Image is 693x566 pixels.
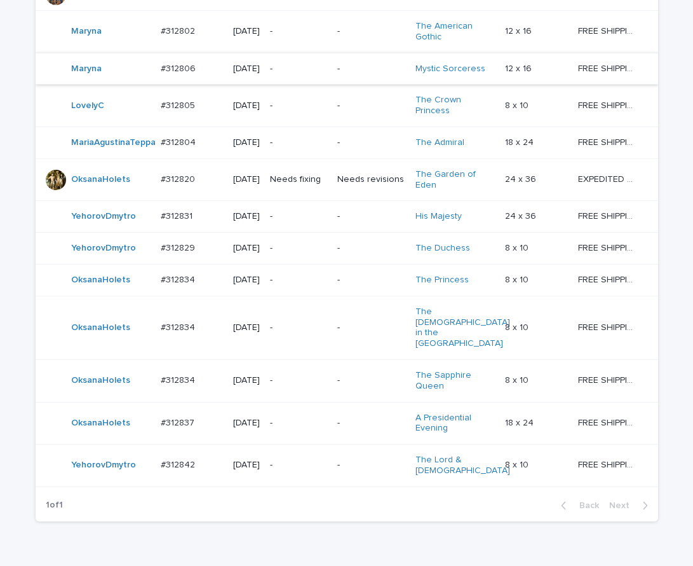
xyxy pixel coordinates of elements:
a: YehorovDmytro [71,460,136,471]
p: FREE SHIPPING - preview in 1-2 business days, after your approval delivery will take 5-10 b.d. [578,373,640,386]
p: - [337,418,405,429]
p: FREE SHIPPING - preview in 1-2 business days, after your approval delivery will take 5-10 b.d. [578,98,640,111]
a: The [DEMOGRAPHIC_DATA] in the [GEOGRAPHIC_DATA] [415,307,510,349]
p: 24 x 36 [505,172,539,185]
a: Maryna [71,26,102,37]
p: #312834 [161,373,198,386]
a: The Lord & [DEMOGRAPHIC_DATA] [415,455,510,476]
a: YehorovDmytro [71,243,136,254]
tr: OksanaHolets #312834#312834 [DATE]--The [DEMOGRAPHIC_DATA] in the [GEOGRAPHIC_DATA] 8 x 108 x 10 ... [36,296,658,359]
p: #312829 [161,240,198,254]
p: - [270,375,327,386]
tr: OksanaHolets #312834#312834 [DATE]--The Sapphire Queen 8 x 108 x 10 FREE SHIPPING - preview in 1-... [36,359,658,402]
p: #312802 [161,24,198,37]
span: Next [609,501,637,510]
a: OksanaHolets [71,375,130,386]
p: - [270,137,327,148]
p: [DATE] [233,322,260,333]
p: [DATE] [233,460,260,471]
tr: Maryna #312802#312802 [DATE]--The American Gothic 12 x 1612 x 16 FREE SHIPPING - preview in 1-2 b... [36,10,658,53]
p: - [337,322,405,333]
tr: YehorovDmytro #312842#312842 [DATE]--The Lord & [DEMOGRAPHIC_DATA] 8 x 108 x 10 FREE SHIPPING - p... [36,445,658,487]
p: FREE SHIPPING - preview in 1-2 business days, after your approval delivery will take 5-10 b.d. [578,61,640,74]
p: #312804 [161,135,198,148]
p: - [337,64,405,74]
p: FREE SHIPPING - preview in 1-2 business days, after your approval delivery will take 5-10 b.d. [578,240,640,254]
tr: LovelyC #312805#312805 [DATE]--The Crown Princess 8 x 108 x 10 FREE SHIPPING - preview in 1-2 bus... [36,85,658,127]
a: The Princess [415,275,469,286]
p: [DATE] [233,275,260,286]
tr: YehorovDmytro #312831#312831 [DATE]--His Majesty 24 x 3624 x 36 FREE SHIPPING - preview in 1-2 bu... [36,201,658,233]
a: The American Gothic [415,21,495,43]
a: OksanaHolets [71,322,130,333]
p: 12 x 16 [505,24,534,37]
p: FREE SHIPPING - preview in 1-2 business days, after your approval delivery will take 5-10 b.d. [578,415,640,429]
a: The Sapphire Queen [415,370,495,392]
a: The Duchess [415,243,470,254]
p: - [270,243,327,254]
p: 12 x 16 [505,61,534,74]
p: 8 x 10 [505,373,531,386]
a: Maryna [71,64,102,74]
a: LovelyC [71,100,104,111]
p: - [270,211,327,222]
tr: MariaAgustinaTeppa #312804#312804 [DATE]--The Admiral 18 x 2418 x 24 FREE SHIPPING - preview in 1... [36,127,658,158]
p: [DATE] [233,418,260,429]
p: #312837 [161,415,197,429]
p: - [337,211,405,222]
p: - [270,418,327,429]
p: - [270,322,327,333]
p: FREE SHIPPING - preview in 1-2 business days, after your approval delivery will take 5-10 b.d. [578,135,640,148]
p: [DATE] [233,174,260,185]
p: [DATE] [233,243,260,254]
p: - [270,64,327,74]
p: Needs fixing [270,174,327,185]
p: 8 x 10 [505,320,531,333]
p: 24 x 36 [505,209,539,222]
p: [DATE] [233,26,260,37]
a: The Crown Princess [415,95,495,116]
p: #312805 [161,98,198,111]
tr: OksanaHolets #312834#312834 [DATE]--The Princess 8 x 108 x 10 FREE SHIPPING - preview in 1-2 busi... [36,264,658,296]
p: FREE SHIPPING - preview in 1-2 business days, after your approval delivery will take 5-10 b.d. [578,272,640,286]
p: - [270,100,327,111]
p: 8 x 10 [505,98,531,111]
p: - [270,275,327,286]
tr: OksanaHolets #312837#312837 [DATE]--A Presidential Evening 18 x 2418 x 24 FREE SHIPPING - preview... [36,402,658,445]
tr: Maryna #312806#312806 [DATE]--Mystic Sorceress 12 x 1612 x 16 FREE SHIPPING - preview in 1-2 busi... [36,53,658,85]
p: #312820 [161,172,198,185]
a: OksanaHolets [71,418,130,429]
button: Back [551,500,604,511]
a: YehorovDmytro [71,211,136,222]
a: His Majesty [415,211,462,222]
p: 18 x 24 [505,135,536,148]
a: OksanaHolets [71,174,130,185]
p: FREE SHIPPING - preview in 1-2 business days, after your approval delivery will take 5-10 b.d. [578,24,640,37]
p: 8 x 10 [505,272,531,286]
p: - [337,26,405,37]
p: FREE SHIPPING - preview in 1-2 business days, after your approval delivery will take 5-10 b.d. [578,209,640,222]
p: #312842 [161,457,198,471]
p: [DATE] [233,64,260,74]
p: [DATE] [233,211,260,222]
p: 18 x 24 [505,415,536,429]
p: #312834 [161,272,198,286]
p: #312834 [161,320,198,333]
p: 8 x 10 [505,457,531,471]
p: 8 x 10 [505,240,531,254]
a: MariaAgustinaTeppa [71,137,156,148]
p: [DATE] [233,375,260,386]
p: - [270,460,327,471]
a: The Admiral [415,137,464,148]
a: OksanaHolets [71,275,130,286]
p: - [337,100,405,111]
tr: YehorovDmytro #312829#312829 [DATE]--The Duchess 8 x 108 x 10 FREE SHIPPING - preview in 1-2 busi... [36,233,658,265]
p: #312831 [161,209,195,222]
p: FREE SHIPPING - preview in 1-2 business days, after your approval delivery will take 5-10 b.d. [578,457,640,471]
p: - [337,375,405,386]
p: FREE SHIPPING - preview in 1-2 business days, after your approval delivery will take 5-10 b.d. [578,320,640,333]
p: 1 of 1 [36,490,73,521]
p: - [337,460,405,471]
p: [DATE] [233,137,260,148]
p: - [337,275,405,286]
